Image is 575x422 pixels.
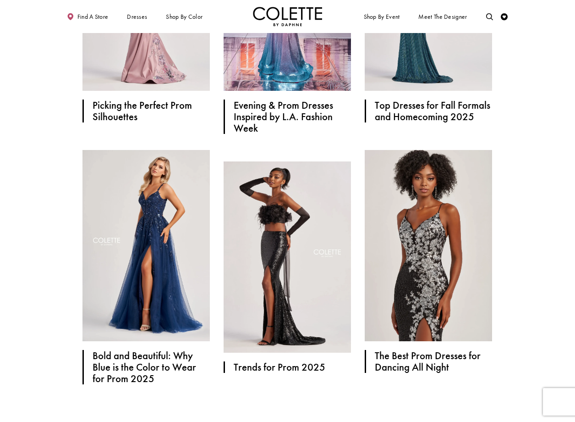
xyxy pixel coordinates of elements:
[93,100,209,122] h2: Picking the Perfect Prom Silhouettes
[484,7,495,26] a: Toggle search
[234,361,350,373] h2: Trends for Prom 2025
[82,150,210,384] a: Bold and Beautiful: Why Blue is the Color to Wear for Prom 2025 Bold and Beautiful: Why Blue is t...
[499,7,510,26] a: Check Wishlist
[66,7,110,26] a: Find a store
[93,350,209,384] h2: Bold and Beautiful: Why Blue is the Color to Wear for Prom 2025
[364,13,400,20] span: Shop By Event
[234,100,350,134] h2: Evening &amp; Prom Dresses Inspired by L.A. Fashion Week
[253,7,323,26] a: Visit Home Page
[365,150,492,373] a: The Best Prom Dresses for Dancing All Night The Best Prom Dresses for Dancing All Night
[127,13,147,20] span: Dresses
[365,150,492,341] img: The Best Prom Dresses for Dancing All Night
[82,150,210,341] img: Bold and Beautiful: Why Blue is the Color to Wear for Prom 2025
[224,161,351,373] a: Trends for Prom 2025 Trends for Prom 2025
[418,13,467,20] span: Meet the designer
[224,161,351,353] img: Trends for Prom 2025
[375,100,491,122] h2: Top Dresses for Fall Formals and Homecoming 2025
[77,13,109,20] span: Find a store
[375,350,491,373] h2: The Best Prom Dresses for Dancing All Night
[125,7,149,26] span: Dresses
[362,7,401,26] span: Shop By Event
[417,7,469,26] a: Meet the designer
[166,13,203,20] span: Shop by color
[253,7,323,26] img: Colette by Daphne
[164,7,204,26] span: Shop by color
